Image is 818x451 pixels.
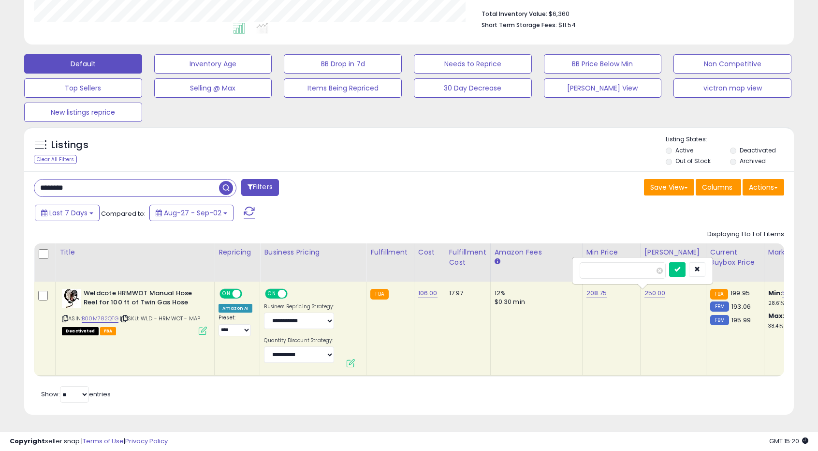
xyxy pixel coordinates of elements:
[707,230,784,239] div: Displaying 1 to 1 of 1 items
[414,78,532,98] button: 30 Day Decrease
[370,289,388,300] small: FBA
[220,290,233,298] span: ON
[495,247,578,257] div: Amazon Fees
[414,54,532,74] button: Needs to Reprice
[219,247,256,257] div: Repricing
[740,146,776,154] label: Deactivated
[710,247,760,268] div: Current Buybox Price
[264,247,362,257] div: Business Pricing
[24,78,142,98] button: Top Sellers
[418,288,438,298] a: 106.00
[62,327,99,335] span: All listings that are unavailable for purchase on Amazon for any reason other than out-of-stock
[743,179,784,195] button: Actions
[286,290,302,298] span: OFF
[82,315,118,323] a: B00M782QTG
[41,390,111,399] span: Show: entries
[731,302,751,311] span: 193.06
[558,20,576,30] span: $11.54
[24,103,142,122] button: New listings reprice
[769,436,808,446] span: 2025-09-10 15:20 GMT
[10,437,168,446] div: seller snap | |
[482,10,547,18] b: Total Inventory Value:
[644,247,702,257] div: [PERSON_NAME]
[284,78,402,98] button: Items Being Repriced
[264,303,334,310] label: Business Repricing Strategy:
[449,289,483,298] div: 17.97
[83,436,124,446] a: Terms of Use
[266,290,278,298] span: ON
[495,257,500,266] small: Amazon Fees.
[370,247,409,257] div: Fulfillment
[24,54,142,74] button: Default
[241,290,256,298] span: OFF
[768,311,785,320] b: Max:
[702,182,732,192] span: Columns
[673,78,791,98] button: victron map view
[120,315,200,322] span: | SKU: WLD - HRMWOT - MAP
[164,208,221,218] span: Aug-27 - Sep-02
[219,315,252,336] div: Preset:
[449,247,486,268] div: Fulfillment Cost
[740,157,766,165] label: Archived
[696,179,741,195] button: Columns
[731,316,751,325] span: 195.99
[219,304,252,313] div: Amazon AI
[710,289,728,300] small: FBA
[264,337,334,344] label: Quantity Discount Strategy:
[149,205,234,221] button: Aug-27 - Sep-02
[544,54,662,74] button: BB Price Below Min
[418,247,441,257] div: Cost
[62,289,207,334] div: ASIN:
[673,54,791,74] button: Non Competitive
[710,315,729,325] small: FBM
[100,327,117,335] span: FBA
[482,7,777,19] li: $6,360
[666,135,793,144] p: Listing States:
[59,247,210,257] div: Title
[586,288,607,298] a: 208.75
[241,179,279,196] button: Filters
[84,289,201,309] b: Weldcote HRMWOT Manual Hose Reel for 100 ft of Twin Gas Hose
[125,436,168,446] a: Privacy Policy
[586,247,636,257] div: Min Price
[495,289,575,298] div: 12%
[544,78,662,98] button: [PERSON_NAME] View
[35,205,100,221] button: Last 7 Days
[284,54,402,74] button: BB Drop in 7d
[495,298,575,306] div: $0.30 min
[644,179,694,195] button: Save View
[51,138,88,152] h5: Listings
[644,288,666,298] a: 250.00
[675,146,693,154] label: Active
[34,155,77,164] div: Clear All Filters
[782,288,800,298] a: 56.35
[768,288,783,298] b: Min:
[101,209,146,218] span: Compared to:
[730,288,750,298] span: 199.95
[49,208,88,218] span: Last 7 Days
[62,289,81,308] img: 512itBpgXwL._SL40_.jpg
[154,54,272,74] button: Inventory Age
[675,157,711,165] label: Out of Stock
[482,21,557,29] b: Short Term Storage Fees:
[10,436,45,446] strong: Copyright
[154,78,272,98] button: Selling @ Max
[710,301,729,312] small: FBM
